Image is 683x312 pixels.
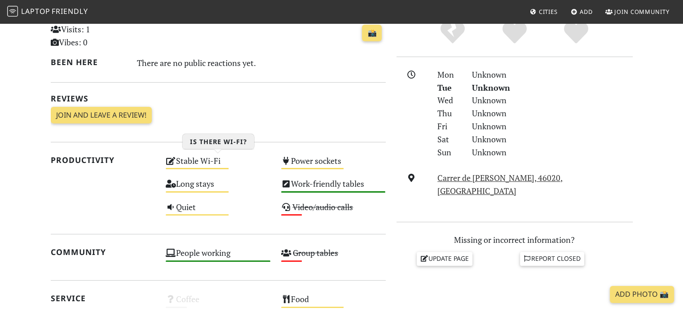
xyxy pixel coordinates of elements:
a: Join and leave a review! [51,107,152,124]
div: Sat [432,133,466,146]
a: Carrer de [PERSON_NAME], 46020, [GEOGRAPHIC_DATA] [437,172,563,196]
div: Definitely! [545,21,607,45]
div: People working [160,246,276,268]
div: Quiet [160,200,276,223]
div: Long stays [160,176,276,199]
span: Laptop [21,6,50,16]
a: Report closed [520,252,585,265]
img: LaptopFriendly [7,6,18,17]
span: Cities [539,8,558,16]
span: Add [580,8,593,16]
p: Visits: 1 Vibes: 0 [51,23,155,49]
div: Thu [432,107,466,120]
a: 📸 [362,25,382,42]
div: Unknown [467,68,638,81]
div: Unknown [467,133,638,146]
a: Cities [526,4,561,20]
div: No [422,21,484,45]
div: Power sockets [276,154,391,176]
a: LaptopFriendly LaptopFriendly [7,4,88,20]
div: Unknown [467,107,638,120]
div: Tue [432,81,466,94]
a: Add [567,4,596,20]
h3: Is there Wi-Fi? [183,134,254,149]
div: Unknown [467,81,638,94]
div: Mon [432,68,466,81]
h2: Service [51,294,155,303]
h2: Productivity [51,155,155,165]
h2: Reviews [51,94,386,103]
div: Unknown [467,94,638,107]
div: Work-friendly tables [276,176,391,199]
div: Stable Wi-Fi [160,154,276,176]
div: Fri [432,120,466,133]
div: Sun [432,146,466,159]
div: There are no public reactions yet. [137,56,386,70]
a: Update page [417,252,472,265]
a: Join Community [602,4,673,20]
p: Missing or incorrect information? [397,233,633,246]
h2: Been here [51,57,127,67]
span: Join Community [614,8,670,16]
div: Wed [432,94,466,107]
s: Video/audio calls [292,202,353,212]
div: Unknown [467,146,638,159]
div: Unknown [467,120,638,133]
s: Group tables [293,247,338,258]
span: Friendly [52,6,88,16]
div: Yes [484,21,546,45]
h2: Community [51,247,155,257]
